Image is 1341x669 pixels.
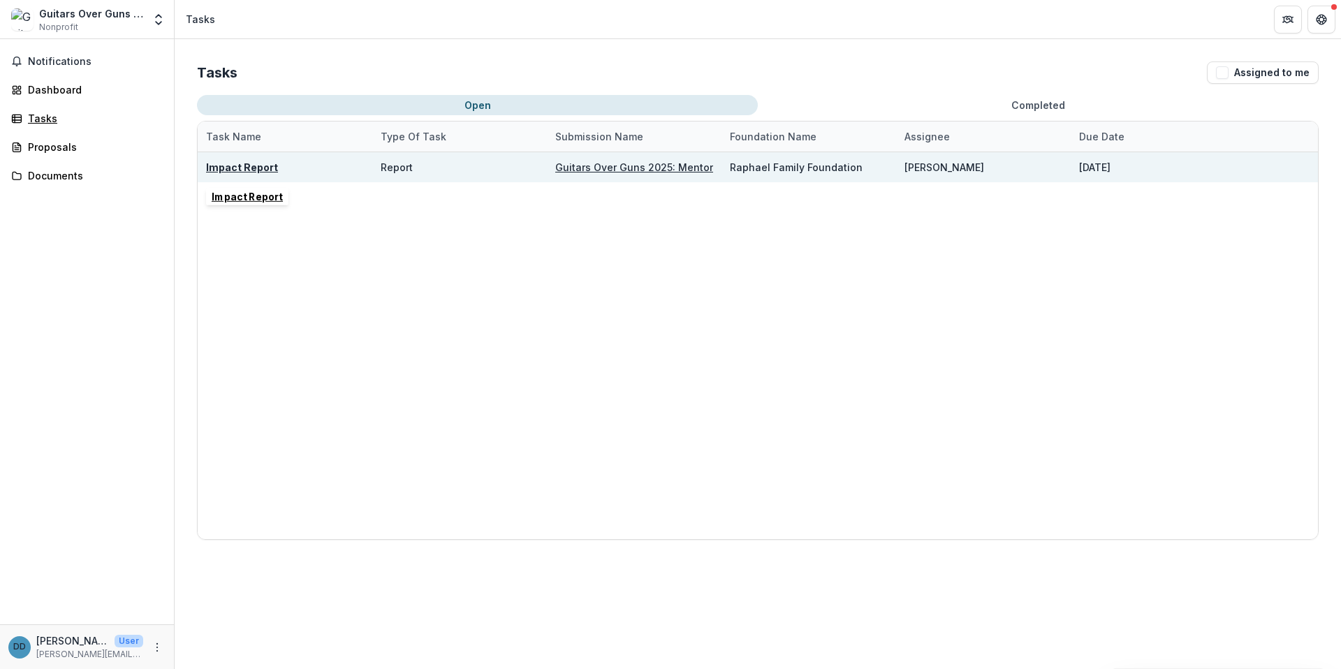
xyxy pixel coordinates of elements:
[197,95,758,115] button: Open
[115,635,143,647] p: User
[1071,129,1133,144] div: Due Date
[28,82,157,97] div: Dashboard
[730,160,863,175] div: Raphael Family Foundation
[555,161,756,173] a: Guitars Over Guns 2025: Mentor Institute
[547,129,652,144] div: Submission Name
[372,129,455,144] div: Type of Task
[39,21,78,34] span: Nonprofit
[6,107,168,130] a: Tasks
[721,122,896,152] div: Foundation Name
[149,6,168,34] button: Open entity switcher
[1079,160,1111,175] div: [DATE]
[28,140,157,154] div: Proposals
[36,633,109,648] p: [PERSON_NAME]
[896,129,958,144] div: Assignee
[206,161,278,173] a: Impact Report
[758,95,1319,115] button: Completed
[721,129,825,144] div: Foundation Name
[13,642,26,652] div: Dianna Daley
[904,160,984,175] div: [PERSON_NAME]
[6,78,168,101] a: Dashboard
[896,122,1071,152] div: Assignee
[6,164,168,187] a: Documents
[1207,61,1319,84] button: Assigned to me
[11,8,34,31] img: Guitars Over Guns Operation Inc
[1071,122,1245,152] div: Due Date
[6,135,168,159] a: Proposals
[381,160,413,175] div: Report
[1274,6,1302,34] button: Partners
[1307,6,1335,34] button: Get Help
[39,6,143,21] div: Guitars Over Guns Operation Inc
[28,111,157,126] div: Tasks
[28,168,157,183] div: Documents
[198,122,372,152] div: Task Name
[180,9,221,29] nav: breadcrumb
[149,639,166,656] button: More
[197,64,237,81] h2: Tasks
[372,122,547,152] div: Type of Task
[36,648,143,661] p: [PERSON_NAME][EMAIL_ADDRESS][DOMAIN_NAME]
[186,12,215,27] div: Tasks
[6,50,168,73] button: Notifications
[547,122,721,152] div: Submission Name
[28,56,163,68] span: Notifications
[198,129,270,144] div: Task Name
